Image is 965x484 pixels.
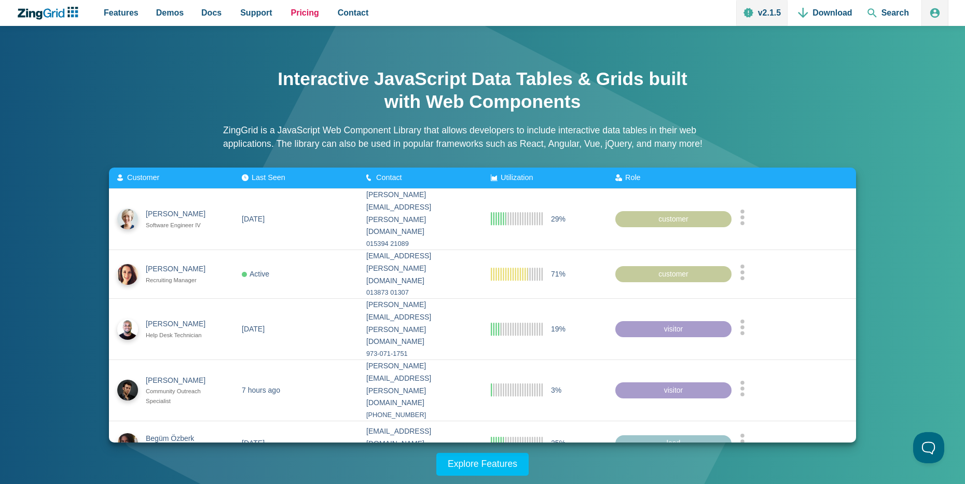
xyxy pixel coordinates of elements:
span: Demos [156,6,184,20]
span: 19% [551,323,566,335]
div: [EMAIL_ADDRESS][DOMAIN_NAME] [366,425,474,450]
span: Role [625,173,641,182]
div: Active [242,268,269,280]
div: Software Engineer IV [146,220,215,230]
div: Recruiting Manager [146,275,215,285]
div: [DATE] [242,213,265,225]
a: ZingChart Logo. Click to return to the homepage [17,7,84,20]
div: [PERSON_NAME] [146,208,215,220]
span: 25% [551,437,566,450]
span: Docs [201,6,222,20]
iframe: Toggle Customer Support [913,432,944,463]
div: 013873 01307 [366,287,474,298]
div: [PERSON_NAME] [146,318,215,330]
span: Customer [127,173,159,182]
div: [PERSON_NAME] [146,263,215,275]
div: [PERSON_NAME] [146,374,215,386]
div: [EMAIL_ADDRESS][PERSON_NAME][DOMAIN_NAME] [366,250,474,287]
a: Explore Features [436,453,529,476]
span: Contact [376,173,402,182]
span: Utilization [501,173,533,182]
span: 3% [551,384,561,396]
div: Community Outreach Specialist [146,386,215,406]
div: visitor [615,321,732,337]
div: Help Desk Technician [146,330,215,340]
div: customer [615,266,732,282]
span: 71% [551,268,566,280]
div: lead [615,435,732,452]
div: [DATE] [242,323,265,335]
div: visitor [615,382,732,398]
div: [PERSON_NAME][EMAIL_ADDRESS][PERSON_NAME][DOMAIN_NAME] [366,189,474,238]
h1: Interactive JavaScript Data Tables & Grids built with Web Components [275,67,690,113]
span: Support [240,6,272,20]
div: [PERSON_NAME][EMAIL_ADDRESS][PERSON_NAME][DOMAIN_NAME] [366,299,474,348]
span: 29% [551,213,566,225]
div: [DATE] [242,437,265,450]
div: [PHONE_NUMBER] [366,409,474,421]
div: 973-071-1751 [366,348,474,359]
div: 7 hours ago [242,384,280,396]
div: [PERSON_NAME][EMAIL_ADDRESS][PERSON_NAME][DOMAIN_NAME] [366,360,474,409]
span: Last Seen [252,173,285,182]
span: Contact [338,6,369,20]
span: Pricing [291,6,319,20]
span: Features [104,6,139,20]
p: ZingGrid is a JavaScript Web Component Library that allows developers to include interactive data... [223,123,742,151]
div: Begüm Özberk [146,432,215,445]
div: 015394 21089 [366,238,474,250]
div: customer [615,211,732,227]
